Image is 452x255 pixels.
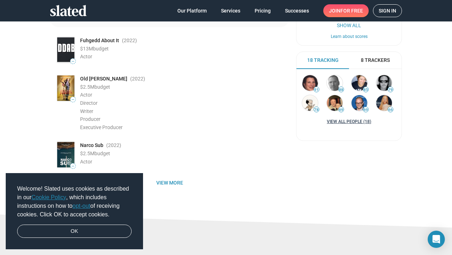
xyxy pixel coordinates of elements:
span: 18 Tracking [307,57,339,64]
span: for free [340,4,363,17]
span: Welcome! Slated uses cookies as described in our , which includes instructions on how to of recei... [17,185,132,219]
a: View all People (18) [327,119,371,125]
span: Narco Sub [80,142,103,149]
span: $13M [80,46,93,52]
img: Vince Gerardis [327,75,343,91]
span: (2022 ) [106,142,121,149]
span: Old [PERSON_NAME] [80,75,127,82]
span: budget [94,151,110,156]
span: Successes [285,4,309,17]
span: 85 [363,88,368,92]
span: Actor [80,159,92,165]
span: 69 [363,108,368,112]
span: 66 [388,108,393,112]
a: Services [215,4,246,17]
span: Pricing [255,4,271,17]
span: budget [94,84,110,90]
img: Meagan Lewis [352,75,367,91]
span: — [70,98,75,102]
span: Sign in [379,5,396,17]
button: Learn about scores [305,34,393,40]
button: Show All [305,23,393,28]
img: Damon Lindelof [352,95,367,111]
span: 88 [339,88,344,92]
span: View more [56,176,283,189]
img: John Papsidera [376,75,392,91]
a: Successes [279,4,315,17]
span: Services [221,4,240,17]
img: Alexa L. Fogel [302,75,318,91]
img: Chris Place [327,95,343,111]
a: Sign in [373,4,402,17]
span: $2.5M [80,84,94,90]
button: View more [50,176,289,189]
span: — [70,164,75,168]
img: Poster: Old Man Jackson [57,75,74,101]
span: Join [329,4,363,17]
span: budget [93,46,109,52]
span: Director [80,100,98,106]
span: 8 Trackers [361,57,390,64]
img: Bradford Lewis [302,95,318,111]
span: (2022 ) [130,75,145,82]
span: — [70,59,75,63]
span: Fuhgedd About It [80,37,119,44]
a: opt-out [73,203,90,209]
a: Cookie Policy [31,194,66,200]
img: Poster: Fuhgedd About It [57,37,74,63]
span: Producer [80,116,100,122]
span: 69 [339,108,344,112]
a: Pricing [249,4,276,17]
span: Actor [80,54,92,59]
span: Our Platform [177,4,207,17]
span: Actor [80,92,92,98]
img: Colleen Ann Brah [376,95,392,111]
a: Joinfor free [323,4,369,17]
span: (2022 ) [122,37,137,44]
span: 78 [314,108,319,112]
a: Our Platform [172,4,212,17]
div: Open Intercom Messenger [428,231,445,248]
div: cookieconsent [6,173,143,250]
span: 79 [388,88,393,92]
span: 91 [314,88,319,92]
img: Poster: Narco Sub [57,142,74,167]
span: $2.5M [80,151,94,156]
a: dismiss cookie message [17,225,132,238]
span: Writer [80,108,93,114]
span: Executive Producer [80,124,123,130]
